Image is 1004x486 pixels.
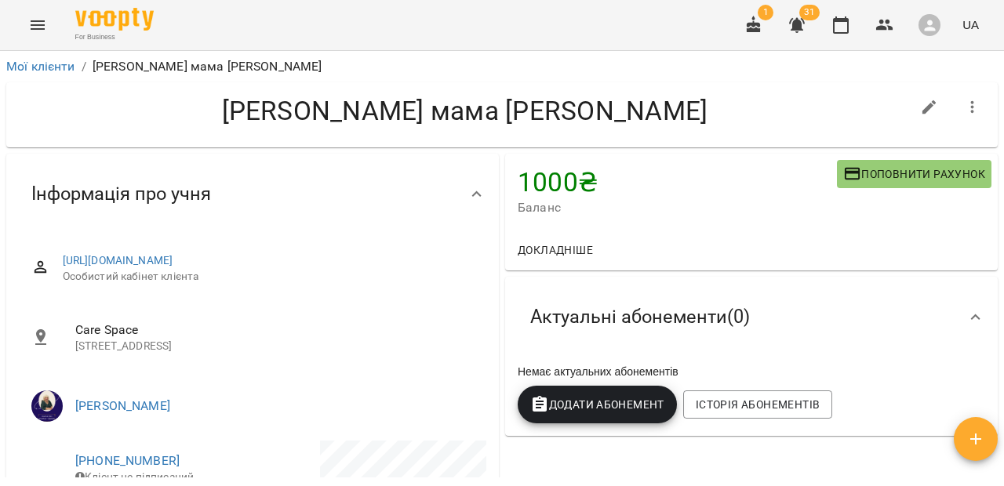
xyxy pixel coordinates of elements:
h4: [PERSON_NAME] мама [PERSON_NAME] [19,95,911,127]
span: Особистий кабінет клієнта [63,269,474,285]
span: Додати Абонемент [530,395,664,414]
a: [URL][DOMAIN_NAME] [63,254,173,267]
button: Додати Абонемент [518,386,677,423]
button: Докладніше [511,236,599,264]
img: Voopty Logo [75,8,154,31]
div: Немає актуальних абонементів [515,361,988,383]
p: [STREET_ADDRESS] [75,339,474,354]
img: Анжела Орєх [31,390,63,422]
div: Інформація про учня [6,154,499,234]
button: UA [956,10,985,39]
span: Баланс [518,198,837,217]
div: Актуальні абонементи(0) [505,277,998,357]
span: 1 [758,5,773,20]
button: Menu [19,6,56,44]
span: Інформація про учня [31,182,211,206]
button: Поповнити рахунок [837,160,991,188]
nav: breadcrumb [6,57,998,76]
h4: 1000 ₴ [518,166,837,198]
a: Мої клієнти [6,59,75,74]
span: Care Space [75,321,474,339]
button: Історія абонементів [683,390,832,419]
span: UA [962,16,979,33]
p: [PERSON_NAME] мама [PERSON_NAME] [93,57,322,76]
span: Поповнити рахунок [843,165,985,183]
a: [PERSON_NAME] [75,398,170,413]
span: 31 [799,5,820,20]
span: Актуальні абонементи ( 0 ) [530,305,750,329]
span: For Business [75,32,154,42]
li: / [82,57,86,76]
span: Історія абонементів [696,395,820,414]
span: Докладніше [518,241,593,259]
a: [PHONE_NUMBER] [75,453,180,468]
